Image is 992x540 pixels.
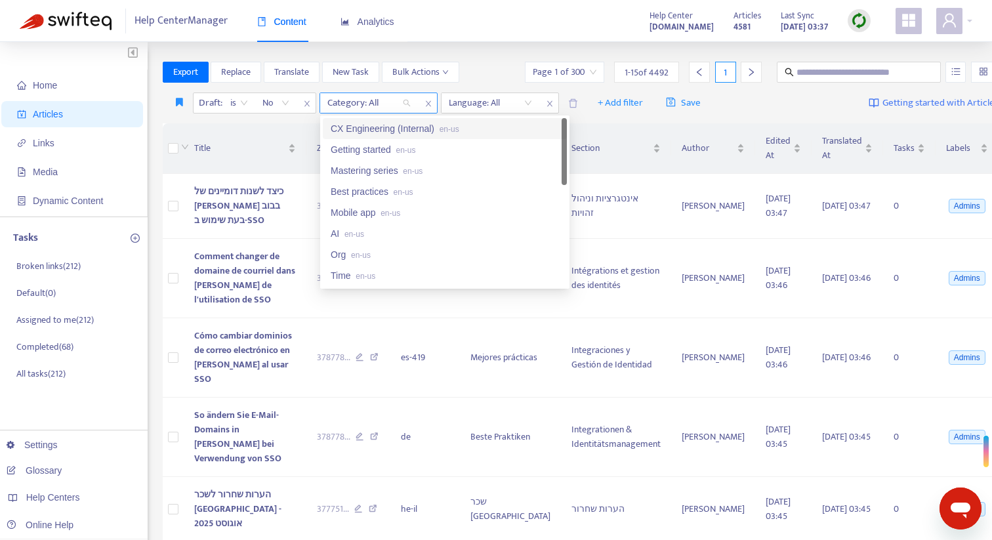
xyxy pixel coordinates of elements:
[671,239,755,318] td: [PERSON_NAME]
[755,123,812,174] th: Edited At
[883,174,936,239] td: 0
[883,123,936,174] th: Tasks
[16,340,73,354] p: Completed ( 68 )
[26,492,80,503] span: Help Centers
[17,196,26,205] span: container
[671,174,755,239] td: [PERSON_NAME]
[420,96,437,112] span: close
[650,19,714,34] a: [DOMAIN_NAME]
[588,93,653,114] button: + Add filter
[16,313,94,327] p: Assigned to me ( 212 )
[949,350,985,365] span: Admins
[341,17,350,26] span: area-chart
[131,234,140,243] span: plus-circle
[317,271,350,285] span: 378778 ...
[382,62,459,83] button: Bulk Actionsdown
[561,123,671,174] th: Section
[16,367,66,381] p: All tasks ( 212 )
[822,501,871,516] span: [DATE] 03:45
[211,62,261,83] button: Replace
[666,97,676,107] span: save
[16,286,56,300] p: Default ( 0 )
[331,226,559,241] div: AI
[262,93,290,113] span: No
[274,65,309,79] span: Translate
[460,318,561,398] td: Mejores prácticas
[894,141,915,156] span: Tasks
[949,199,985,213] span: Admins
[766,343,791,372] span: [DATE] 03:46
[766,191,791,220] span: [DATE] 03:47
[625,66,669,79] span: 1 - 15 of 4492
[257,16,306,27] span: Content
[671,123,755,174] th: Author
[766,422,791,451] span: [DATE] 03:45
[390,398,460,477] td: de
[883,239,936,318] td: 0
[650,20,714,34] strong: [DOMAIN_NAME]
[949,430,985,444] span: Admins
[257,17,266,26] span: book
[194,141,285,156] span: Title
[33,80,57,91] span: Home
[396,146,416,155] span: en-us
[194,487,281,531] span: הערות שחרור לשכר [GEOGRAPHIC_DATA] - אוגוסט 2025
[766,263,791,293] span: [DATE] 03:46
[883,318,936,398] td: 0
[317,141,370,156] span: Zendesk ID
[822,198,871,213] span: [DATE] 03:47
[331,247,559,262] div: Org
[869,98,879,108] img: image-link
[812,123,883,174] th: Translated At
[17,81,26,90] span: home
[561,239,671,318] td: Intégrations et gestion des identités
[671,318,755,398] td: [PERSON_NAME]
[561,318,671,398] td: Integraciones y Gestión de Identidad
[194,93,224,113] span: Draft :
[682,141,734,156] span: Author
[949,271,985,285] span: Admins
[331,163,559,178] div: Mastering series
[333,65,369,79] span: New Task
[695,68,704,77] span: left
[940,488,982,530] iframe: Button to launch messaging window
[785,68,794,77] span: search
[883,398,936,477] td: 0
[322,62,379,83] button: New Task
[440,125,459,134] span: en-us
[7,465,62,476] a: Glossary
[356,272,375,281] span: en-us
[766,494,791,524] span: [DATE] 03:45
[221,65,251,79] span: Replace
[331,184,559,199] div: Best practices
[851,12,867,29] img: sync.dc5367851b00ba804db3.png
[951,67,961,76] span: unordered-list
[460,398,561,477] td: Beste Praktiken
[184,123,306,174] th: Title
[264,62,320,83] button: Translate
[317,430,350,444] span: 378778 ...
[331,121,559,136] div: CX Engineering (Internal)
[671,398,755,477] td: [PERSON_NAME]
[568,98,578,108] span: delete
[194,249,295,307] span: Comment changer de domaine de courriel dans [PERSON_NAME] de l'utilisation de SSO
[173,65,198,79] span: Export
[341,16,394,27] span: Analytics
[194,328,292,386] span: Cómo cambiar dominios de correo electrónico en [PERSON_NAME] al usar SSO
[306,123,391,174] th: Zendesk ID
[901,12,917,28] span: appstore
[734,9,761,23] span: Articles
[392,65,449,79] span: Bulk Actions
[17,110,26,119] span: account-book
[598,95,643,111] span: + Add filter
[16,259,81,273] p: Broken links ( 212 )
[822,350,871,365] span: [DATE] 03:46
[945,62,966,83] button: unordered-list
[571,141,650,156] span: Section
[134,9,228,33] span: Help Center Manager
[317,199,350,213] span: 378778 ...
[33,196,103,206] span: Dynamic Content
[666,95,701,111] span: Save
[331,142,559,157] div: Getting started
[946,141,978,156] span: Labels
